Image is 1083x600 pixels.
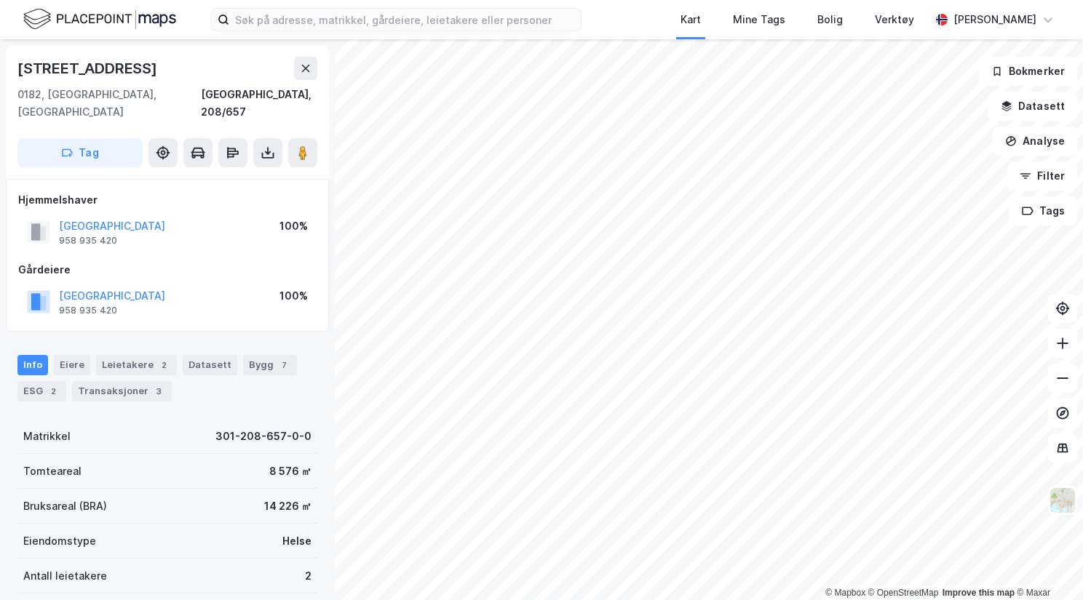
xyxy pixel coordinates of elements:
[279,217,308,235] div: 100%
[46,384,60,399] div: 2
[54,355,90,375] div: Eiere
[277,358,291,372] div: 7
[943,588,1015,598] a: Improve this map
[72,381,172,401] div: Transaksjoner
[681,11,701,28] div: Kart
[59,235,117,247] div: 958 935 420
[201,86,317,121] div: [GEOGRAPHIC_DATA], 208/657
[988,92,1077,121] button: Datasett
[151,384,166,399] div: 3
[279,287,308,305] div: 100%
[18,261,317,279] div: Gårdeiere
[17,355,48,375] div: Info
[875,11,914,28] div: Verktøy
[18,191,317,209] div: Hjemmelshaver
[305,567,312,585] div: 2
[156,358,171,372] div: 2
[243,355,297,375] div: Bygg
[17,86,201,121] div: 0182, [GEOGRAPHIC_DATA], [GEOGRAPHIC_DATA]
[1009,196,1077,225] button: Tags
[1007,161,1077,191] button: Filter
[264,497,312,515] div: 14 226 ㎡
[96,355,177,375] div: Leietakere
[868,588,939,598] a: OpenStreetMap
[993,127,1077,156] button: Analyse
[1010,530,1083,600] iframe: Chat Widget
[817,11,843,28] div: Bolig
[23,497,107,515] div: Bruksareal (BRA)
[17,138,143,167] button: Tag
[282,532,312,550] div: Helse
[953,11,1036,28] div: [PERSON_NAME]
[23,532,96,550] div: Eiendomstype
[59,305,117,316] div: 958 935 420
[17,57,160,80] div: [STREET_ADDRESS]
[23,567,107,585] div: Antall leietakere
[229,9,581,31] input: Søk på adresse, matrikkel, gårdeiere, leietakere eller personer
[183,355,237,375] div: Datasett
[215,428,312,445] div: 301-208-657-0-0
[23,428,71,445] div: Matrikkel
[269,463,312,480] div: 8 576 ㎡
[733,11,785,28] div: Mine Tags
[825,588,865,598] a: Mapbox
[23,7,176,32] img: logo.f888ab2527a4732fd821a326f86c7f29.svg
[1049,487,1076,514] img: Z
[979,57,1077,86] button: Bokmerker
[23,463,82,480] div: Tomteareal
[17,381,66,401] div: ESG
